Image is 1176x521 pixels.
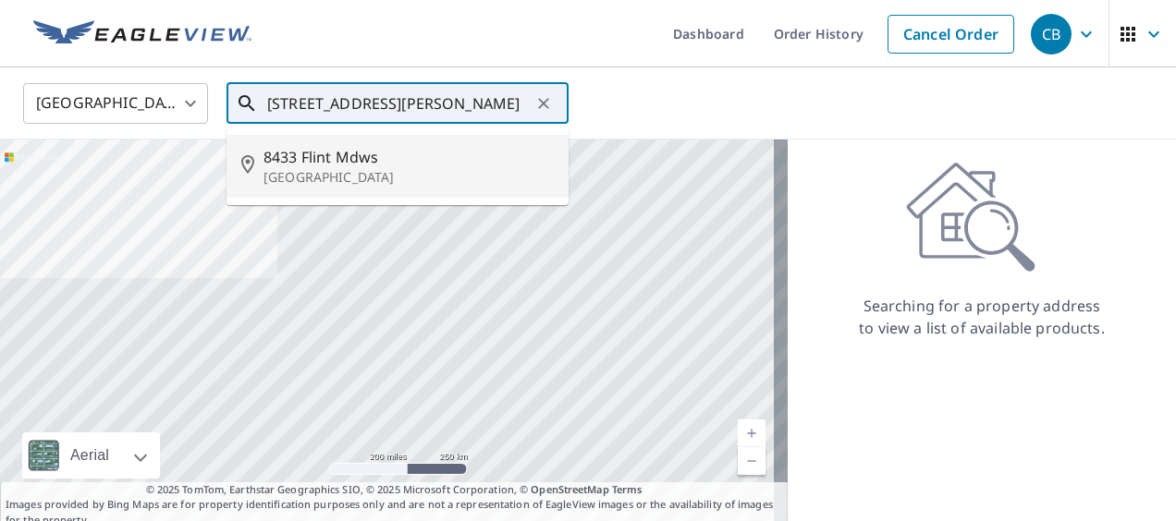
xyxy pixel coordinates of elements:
[146,482,643,498] span: © 2025 TomTom, Earthstar Geographics SIO, © 2025 Microsoft Corporation, ©
[1031,14,1072,55] div: CB
[858,295,1106,339] p: Searching for a property address to view a list of available products.
[738,419,766,447] a: Current Level 5, Zoom In
[531,482,608,496] a: OpenStreetMap
[531,91,557,116] button: Clear
[738,447,766,475] a: Current Level 5, Zoom Out
[33,20,251,48] img: EV Logo
[65,432,115,479] div: Aerial
[612,482,643,496] a: Terms
[22,432,160,479] div: Aerial
[267,78,531,129] input: Search by address or latitude-longitude
[23,78,208,129] div: [GEOGRAPHIC_DATA]
[263,168,554,187] p: [GEOGRAPHIC_DATA]
[263,146,554,168] span: 8433 Flint Mdws
[888,15,1014,54] a: Cancel Order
